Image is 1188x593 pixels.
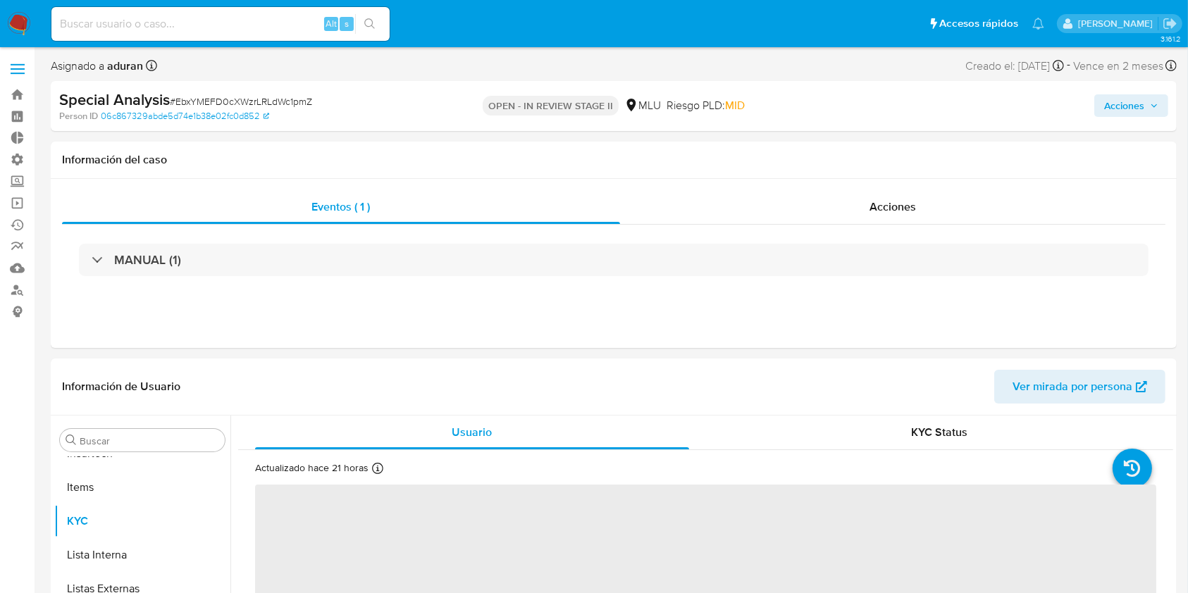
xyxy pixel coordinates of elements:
b: Special Analysis [59,88,170,111]
button: Lista Interna [54,538,230,572]
a: Notificaciones [1032,18,1044,30]
span: Alt [326,17,337,30]
button: Ver mirada por persona [994,370,1165,404]
h1: Información del caso [62,153,1165,167]
span: Acciones [870,199,916,215]
span: MID [725,97,745,113]
p: OPEN - IN REVIEW STAGE II [483,96,619,116]
button: Acciones [1094,94,1168,117]
button: search-icon [355,14,384,34]
a: Salir [1163,16,1177,31]
button: KYC [54,504,230,538]
b: Person ID [59,110,98,123]
span: Asignado a [51,58,143,74]
div: Creado el: [DATE] [965,56,1064,75]
div: MLU [624,98,661,113]
span: Accesos rápidos [939,16,1018,31]
p: agustin.duran@mercadolibre.com [1078,17,1158,30]
button: Buscar [66,435,77,446]
input: Buscar usuario o caso... [51,15,390,33]
button: Items [54,470,230,504]
span: s [345,17,349,30]
span: Riesgo PLD: [667,98,745,113]
p: Actualizado hace 21 horas [255,461,369,475]
span: KYC Status [911,424,967,440]
span: Vence en 2 meses [1073,58,1163,74]
span: Usuario [452,424,492,440]
span: Eventos ( 1 ) [311,199,370,215]
h1: Información de Usuario [62,380,180,394]
span: - [1067,56,1070,75]
span: Acciones [1104,94,1144,117]
b: aduran [104,58,143,74]
span: # EbxYMEFD0cXWzrLRLdWc1pmZ [170,94,312,108]
a: 06c867329abde5d74e1b38e02fc0d852 [101,110,269,123]
span: Ver mirada por persona [1013,370,1132,404]
div: MANUAL (1) [79,244,1149,276]
h3: MANUAL (1) [114,252,181,268]
input: Buscar [80,435,219,447]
